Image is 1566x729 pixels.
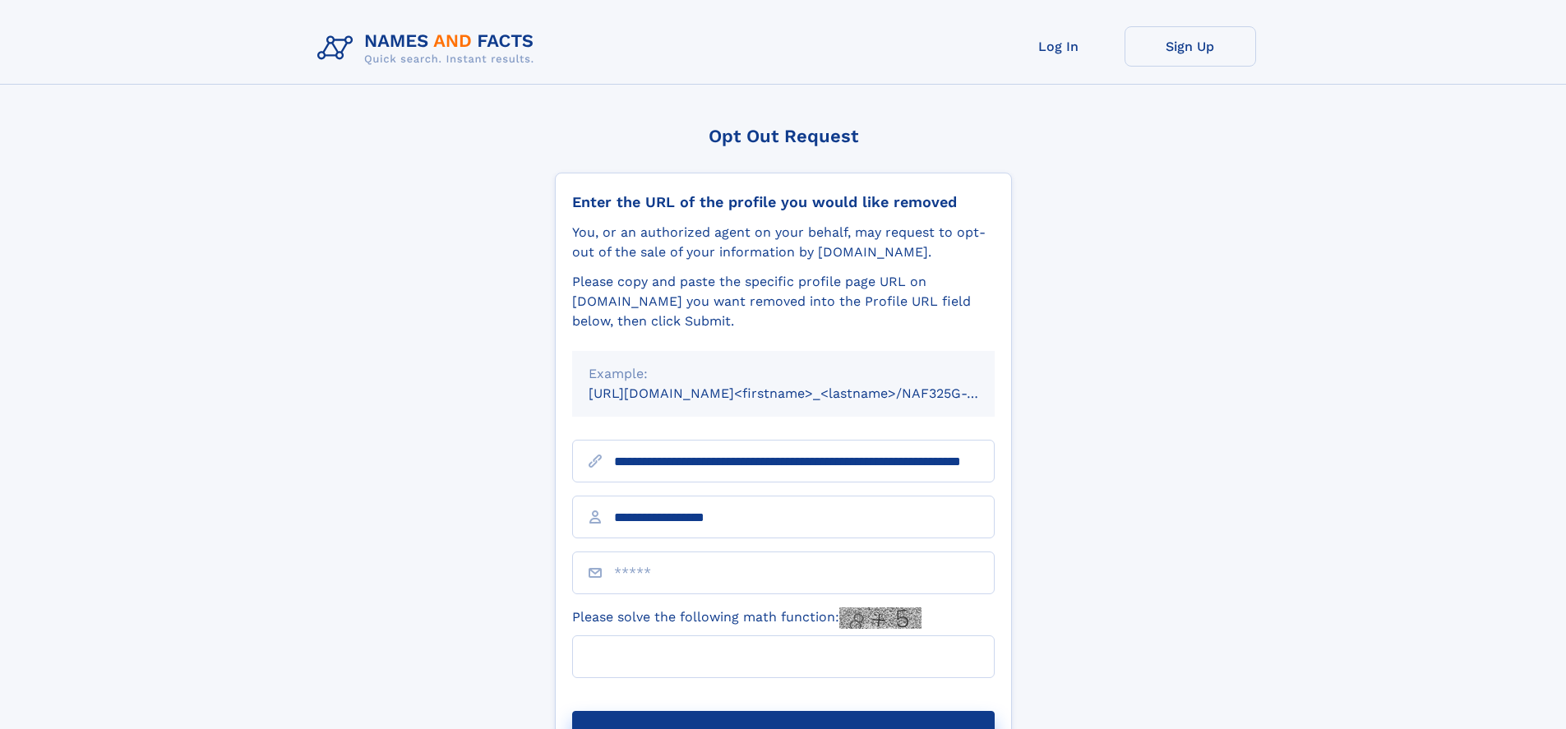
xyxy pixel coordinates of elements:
[572,223,995,262] div: You, or an authorized agent on your behalf, may request to opt-out of the sale of your informatio...
[572,193,995,211] div: Enter the URL of the profile you would like removed
[1125,26,1256,67] a: Sign Up
[555,126,1012,146] div: Opt Out Request
[572,607,922,629] label: Please solve the following math function:
[589,385,1026,401] small: [URL][DOMAIN_NAME]<firstname>_<lastname>/NAF325G-xxxxxxxx
[589,364,978,384] div: Example:
[311,26,547,71] img: Logo Names and Facts
[993,26,1125,67] a: Log In
[572,272,995,331] div: Please copy and paste the specific profile page URL on [DOMAIN_NAME] you want removed into the Pr...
